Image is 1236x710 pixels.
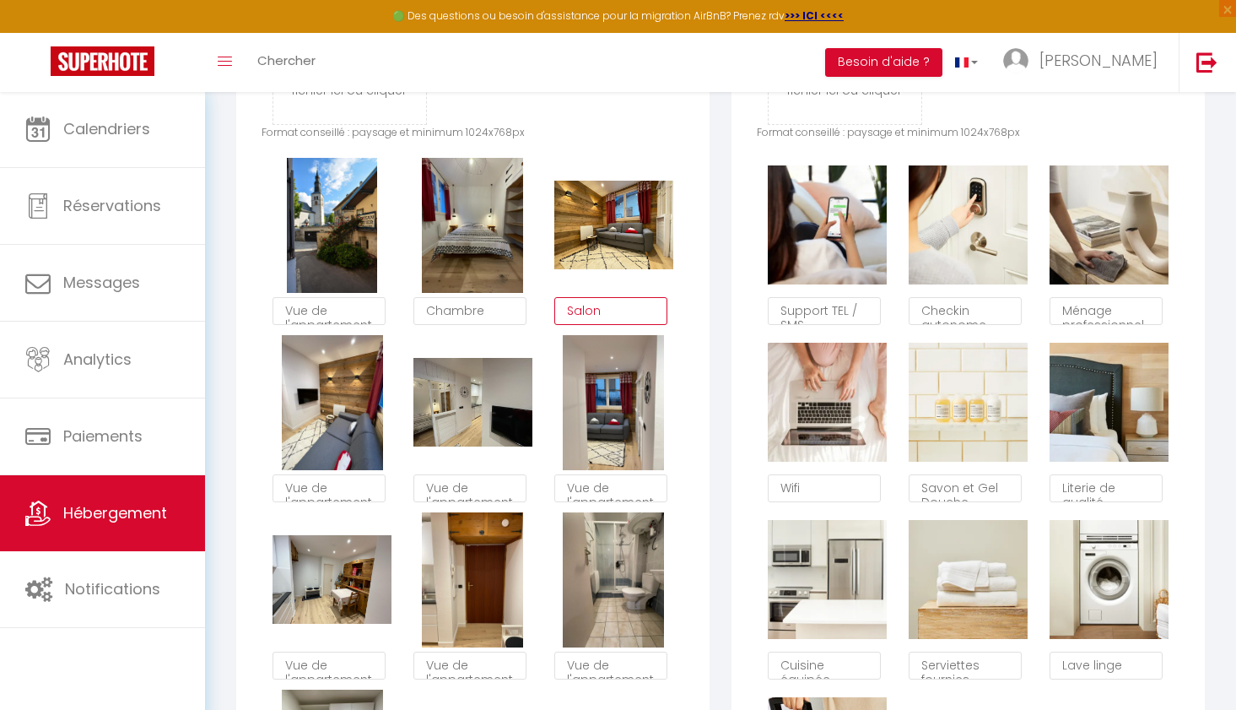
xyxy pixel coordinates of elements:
span: [PERSON_NAME] [1039,50,1158,71]
img: logout [1196,51,1217,73]
p: Format conseillé : paysage et minimum 1024x768px [262,125,684,141]
a: Chercher [245,33,328,92]
img: ... [1003,48,1028,73]
img: Super Booking [51,46,154,76]
span: Hébergement [63,502,167,523]
span: Paiements [63,425,143,447]
a: ... [PERSON_NAME] [990,33,1179,92]
span: Réservations [63,195,161,216]
span: Notifications [65,578,160,599]
p: Format conseillé : paysage et minimum 1024x768px [757,125,1179,141]
span: Chercher [257,51,316,69]
span: Calendriers [63,118,150,139]
span: Analytics [63,349,132,370]
button: Besoin d'aide ? [825,48,942,77]
span: Messages [63,272,140,293]
a: >>> ICI <<<< [785,8,844,23]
